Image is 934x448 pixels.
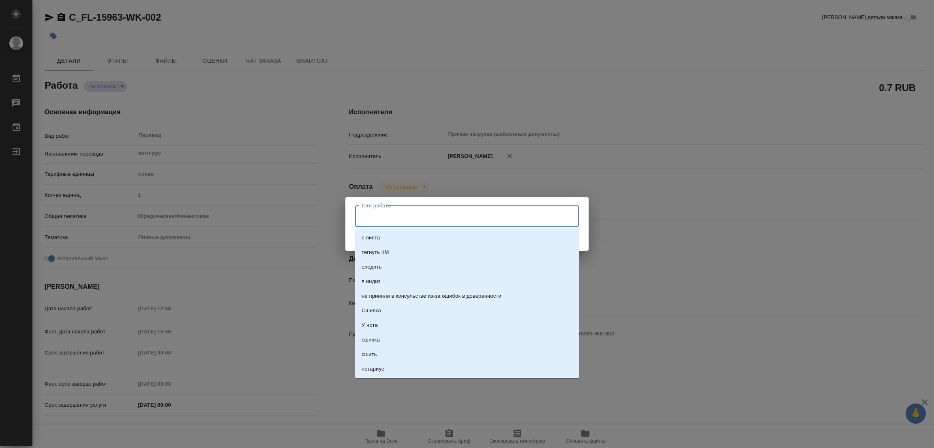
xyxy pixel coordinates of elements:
p: тегнуть КМ [362,248,389,256]
p: не приняли в консульстве из-за ошибок в доверенности [362,292,501,300]
p: сшивка [362,336,380,344]
p: У нота [362,321,378,329]
p: с листа [362,234,380,242]
p: сшить [362,350,377,358]
p: нотариус [362,365,384,373]
p: в индиз [362,277,381,286]
p: следить [362,263,381,271]
p: Сшивка [362,307,381,315]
